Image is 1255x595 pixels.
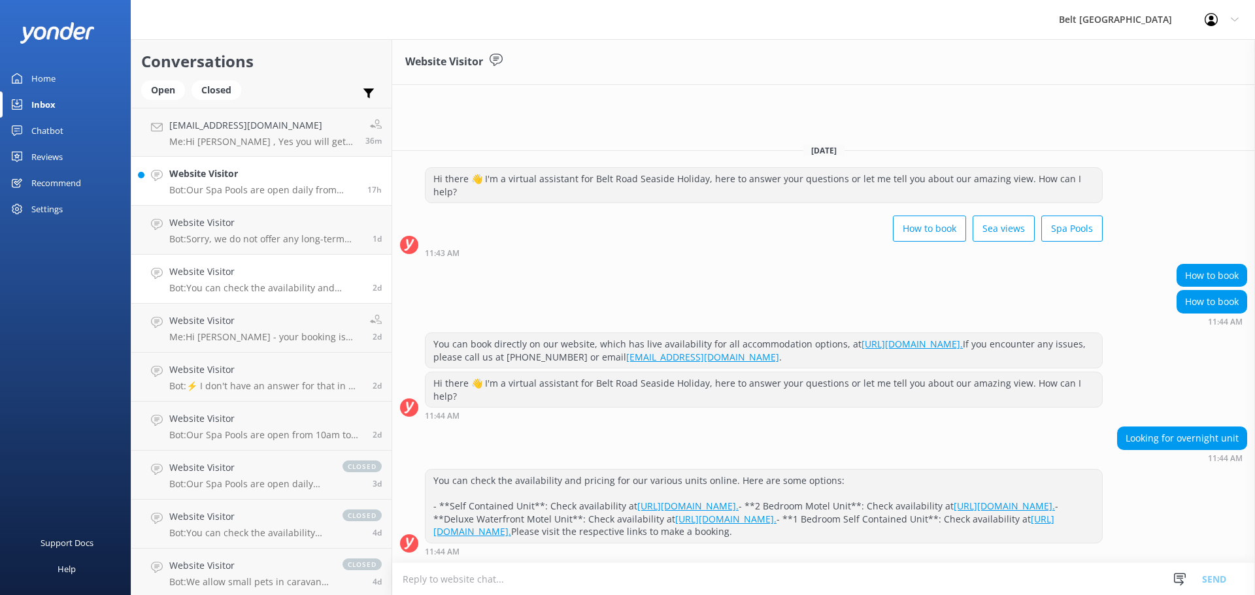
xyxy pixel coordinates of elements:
[973,216,1035,242] button: Sea views
[373,527,382,538] span: Sep 08 2025 08:48pm (UTC +12:00) Pacific/Auckland
[426,372,1102,407] div: Hi there 👋 I'm a virtual assistant for Belt Road Seaside Holiday, here to answer your questions o...
[426,333,1102,368] div: You can book directly on our website, which has live availability for all accommodation options, ...
[433,513,1054,538] a: [URL][DOMAIN_NAME].
[131,402,392,451] a: Website VisitorBot:Our Spa Pools are open from 10am to 10pm daily. You can reserve your spot by b...
[365,135,382,146] span: Sep 13 2025 12:27pm (UTC +12:00) Pacific/Auckland
[131,206,392,255] a: Website VisitorBot:Sorry, we do not offer any long-term stays or long-term accommodation.1d
[1177,317,1247,326] div: Sep 11 2025 11:44am (UTC +12:00) Pacific/Auckland
[31,196,63,222] div: Settings
[131,451,392,500] a: Website VisitorBot:Our Spa Pools are open daily from 10am to 10pm. You can reserve your spot by b...
[192,80,241,100] div: Closed
[367,184,382,195] span: Sep 12 2025 07:03pm (UTC +12:00) Pacific/Auckland
[343,509,382,521] span: closed
[373,576,382,587] span: Sep 08 2025 01:27pm (UTC +12:00) Pacific/Auckland
[803,145,845,156] span: [DATE]
[343,460,382,472] span: closed
[373,380,382,391] span: Sep 10 2025 09:08pm (UTC +12:00) Pacific/Auckland
[1117,453,1247,462] div: Sep 11 2025 11:44am (UTC +12:00) Pacific/Auckland
[426,168,1102,202] div: Hi there 👋 I'm a virtual assistant for Belt Road Seaside Holiday, here to answer your questions o...
[31,65,56,91] div: Home
[1118,427,1247,449] div: Looking for overnight unit
[131,255,392,304] a: Website VisitorBot:You can check the availability and pricing for our various units online. Here ...
[131,304,392,353] a: Website VisitorMe:Hi [PERSON_NAME] - your booking is for one person. Please see reception for add...
[169,167,358,181] h4: Website Visitor
[169,216,363,230] h4: Website Visitor
[141,82,192,97] a: Open
[1177,265,1247,287] div: How to book
[131,108,392,157] a: [EMAIL_ADDRESS][DOMAIN_NAME]Me:Hi [PERSON_NAME] , Yes you will get refunded minus a 10% admin fee...
[169,527,329,539] p: Bot: You can check the availability and book a Self Contained Unit online at [URL][DOMAIN_NAME].
[169,380,363,392] p: Bot: ⚡ I don't have an answer for that in my knowledge base. Please try and rephrase your questio...
[405,54,483,71] h3: Website Visitor
[169,576,329,588] p: Bot: We allow small pets in caravans and camper-vans only, by prior arrangement outside of peak s...
[169,136,356,148] p: Me: Hi [PERSON_NAME] , Yes you will get refunded minus a 10% admin fee . Belt Road Reception .
[1177,291,1247,313] div: How to book
[169,478,329,490] p: Bot: Our Spa Pools are open daily from 10am to 10pm. You can reserve your spot by booking online ...
[141,80,185,100] div: Open
[169,331,360,343] p: Me: Hi [PERSON_NAME] - your booking is for one person. Please see reception for additional guests.
[1208,455,1243,462] strong: 11:44 AM
[637,500,739,512] a: [URL][DOMAIN_NAME].
[169,558,329,573] h4: Website Visitor
[373,233,382,244] span: Sep 11 2025 03:43pm (UTC +12:00) Pacific/Auckland
[373,478,382,489] span: Sep 09 2025 10:48pm (UTC +12:00) Pacific/Auckland
[675,513,777,525] a: [URL][DOMAIN_NAME].
[169,282,363,294] p: Bot: You can check the availability and pricing for our various units online. Here are some optio...
[131,157,392,206] a: Website VisitorBot:Our Spa Pools are open daily from 10am to 10pm. You can reserve your spot by b...
[425,248,1103,257] div: Sep 11 2025 11:43am (UTC +12:00) Pacific/Auckland
[169,362,363,377] h4: Website Visitor
[343,558,382,570] span: closed
[1208,318,1243,326] strong: 11:44 AM
[31,144,63,170] div: Reviews
[425,548,460,556] strong: 11:44 AM
[954,500,1055,512] a: [URL][DOMAIN_NAME].
[862,338,963,350] a: [URL][DOMAIN_NAME].
[169,429,363,441] p: Bot: Our Spa Pools are open from 10am to 10pm daily. You can reserve your spot by booking online ...
[169,184,358,196] p: Bot: Our Spa Pools are open daily from 10am to 10pm. You can reserve your spot by booking online ...
[425,249,460,257] strong: 11:43 AM
[31,170,81,196] div: Recommend
[169,118,356,133] h4: [EMAIL_ADDRESS][DOMAIN_NAME]
[131,353,392,402] a: Website VisitorBot:⚡ I don't have an answer for that in my knowledge base. Please try and rephras...
[373,429,382,440] span: Sep 10 2025 01:38pm (UTC +12:00) Pacific/Auckland
[626,351,779,363] a: [EMAIL_ADDRESS][DOMAIN_NAME]
[169,233,363,245] p: Bot: Sorry, we do not offer any long-term stays or long-term accommodation.
[192,82,248,97] a: Closed
[425,412,460,420] strong: 11:44 AM
[31,91,56,118] div: Inbox
[425,547,1103,556] div: Sep 11 2025 11:44am (UTC +12:00) Pacific/Auckland
[425,411,1103,420] div: Sep 11 2025 11:44am (UTC +12:00) Pacific/Auckland
[169,460,329,475] h4: Website Visitor
[169,509,329,524] h4: Website Visitor
[373,282,382,293] span: Sep 11 2025 11:44am (UTC +12:00) Pacific/Auckland
[1041,216,1103,242] button: Spa Pools
[58,556,76,582] div: Help
[131,500,392,549] a: Website VisitorBot:You can check the availability and book a Self Contained Unit online at [URL][...
[20,22,95,44] img: yonder-white-logo.png
[426,470,1102,543] div: You can check the availability and pricing for our various units online. Here are some options: -...
[169,411,363,426] h4: Website Visitor
[893,216,966,242] button: How to book
[169,265,363,279] h4: Website Visitor
[373,331,382,342] span: Sep 11 2025 08:54am (UTC +12:00) Pacific/Auckland
[169,314,360,328] h4: Website Visitor
[41,530,93,556] div: Support Docs
[141,49,382,74] h2: Conversations
[31,118,63,144] div: Chatbot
